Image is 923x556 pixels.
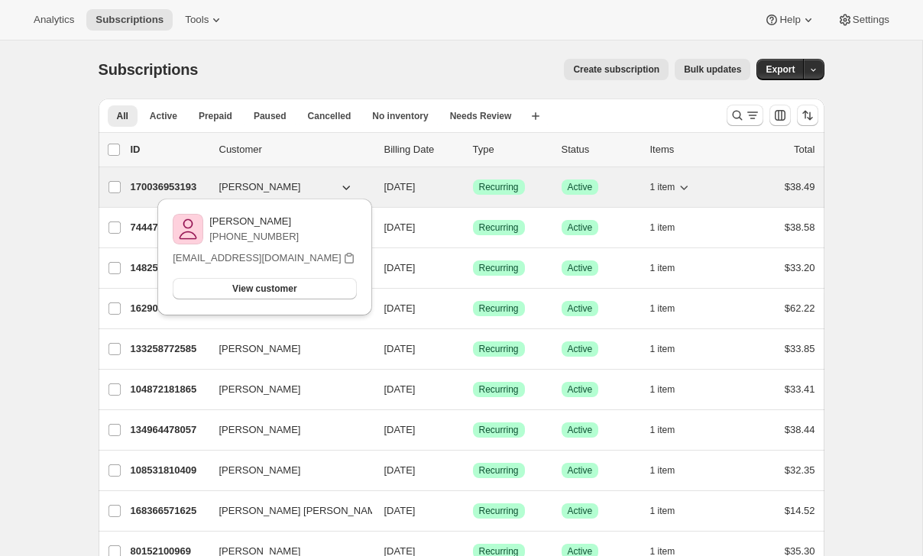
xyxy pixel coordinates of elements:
span: Active [568,505,593,517]
span: [PERSON_NAME] [PERSON_NAME] [219,503,385,519]
span: Settings [853,14,889,26]
button: Settings [828,9,899,31]
span: $38.44 [785,424,815,435]
div: 104872181865[PERSON_NAME][DATE]SuccessRecurringSuccessActive1 item$33.41 [131,379,815,400]
span: Analytics [34,14,74,26]
span: Recurring [479,181,519,193]
span: Tools [185,14,209,26]
button: Customize table column order and visibility [769,105,791,126]
div: 74447847529[PERSON_NAME][DATE]SuccessRecurringSuccessActive1 item$38.58 [131,217,815,238]
p: Status [562,142,638,157]
span: Recurring [479,221,519,234]
img: variant image [173,214,203,244]
span: [DATE] [384,221,416,233]
span: [DATE] [384,505,416,516]
span: $38.58 [785,221,815,233]
button: Help [755,9,824,31]
span: No inventory [372,110,428,122]
button: 1 item [650,500,692,522]
span: All [117,110,128,122]
span: $38.49 [785,181,815,192]
span: Recurring [479,505,519,517]
span: Recurring [479,302,519,315]
p: 168366571625 [131,503,207,519]
span: Recurring [479,464,519,477]
span: Subscriptions [96,14,164,26]
div: 134964478057[PERSON_NAME][DATE]SuccessRecurringSuccessActive1 item$38.44 [131,419,815,441]
span: Paused [254,110,287,122]
button: Create subscription [564,59,669,80]
span: Prepaid [199,110,232,122]
span: 1 item [650,505,675,517]
span: [PERSON_NAME] [219,422,301,438]
div: 170036953193[PERSON_NAME][DATE]SuccessRecurringSuccessActive1 item$38.49 [131,176,815,198]
p: 134964478057 [131,422,207,438]
span: Active [150,110,177,122]
span: [DATE] [384,343,416,354]
span: Active [568,343,593,355]
button: 1 item [650,379,692,400]
span: Subscriptions [99,61,199,78]
span: Active [568,383,593,396]
span: [DATE] [384,383,416,395]
button: Analytics [24,9,83,31]
p: 170036953193 [131,179,207,195]
span: $14.52 [785,505,815,516]
span: [DATE] [384,181,416,192]
span: Active [568,424,593,436]
span: 1 item [650,181,675,193]
span: Recurring [479,383,519,396]
button: Sort the results [797,105,818,126]
p: 108531810409 [131,463,207,478]
button: Export [756,59,804,80]
button: 1 item [650,176,692,198]
span: 1 item [650,383,675,396]
span: Active [568,262,593,274]
span: [PERSON_NAME] [219,179,301,195]
button: Tools [176,9,233,31]
div: Type [473,142,549,157]
span: $33.41 [785,383,815,395]
span: Active [568,302,593,315]
span: [DATE] [384,302,416,314]
span: Active [568,181,593,193]
span: Help [779,14,800,26]
button: [PERSON_NAME] [210,418,363,442]
span: Bulk updates [684,63,741,76]
span: [PERSON_NAME] [219,463,301,478]
button: [PERSON_NAME] [210,175,363,199]
span: Recurring [479,424,519,436]
p: 133258772585 [131,341,207,357]
span: 1 item [650,302,675,315]
p: 162903687273 [131,301,207,316]
button: 1 item [650,419,692,441]
div: 108531810409[PERSON_NAME][DATE]SuccessRecurringSuccessActive1 item$32.35 [131,460,815,481]
button: 1 item [650,460,692,481]
span: Needs Review [450,110,512,122]
span: [DATE] [384,464,416,476]
p: ID [131,142,207,157]
div: 168366571625[PERSON_NAME] [PERSON_NAME][DATE]SuccessRecurringSuccessActive1 item$14.52 [131,500,815,522]
button: [PERSON_NAME] [210,377,363,402]
span: 1 item [650,464,675,477]
span: $32.35 [785,464,815,476]
span: 1 item [650,221,675,234]
button: Create new view [523,105,548,127]
p: [PERSON_NAME] [209,214,299,229]
span: 1 item [650,343,675,355]
span: Active [568,464,593,477]
span: Create subscription [573,63,659,76]
button: Subscriptions [86,9,173,31]
div: Items [650,142,727,157]
p: 104872181865 [131,382,207,397]
button: Bulk updates [675,59,750,80]
span: Active [568,221,593,234]
p: [PHONE_NUMBER] [209,229,299,244]
button: 1 item [650,257,692,279]
button: 1 item [650,338,692,360]
span: 1 item [650,424,675,436]
span: [DATE] [384,424,416,435]
span: Export [766,63,795,76]
div: 148251017321[PERSON_NAME][DATE]SuccessRecurringSuccessActive1 item$33.20 [131,257,815,279]
div: 162903687273[PERSON_NAME][DATE]SuccessRecurringSuccessActive1 item$62.22 [131,298,815,319]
